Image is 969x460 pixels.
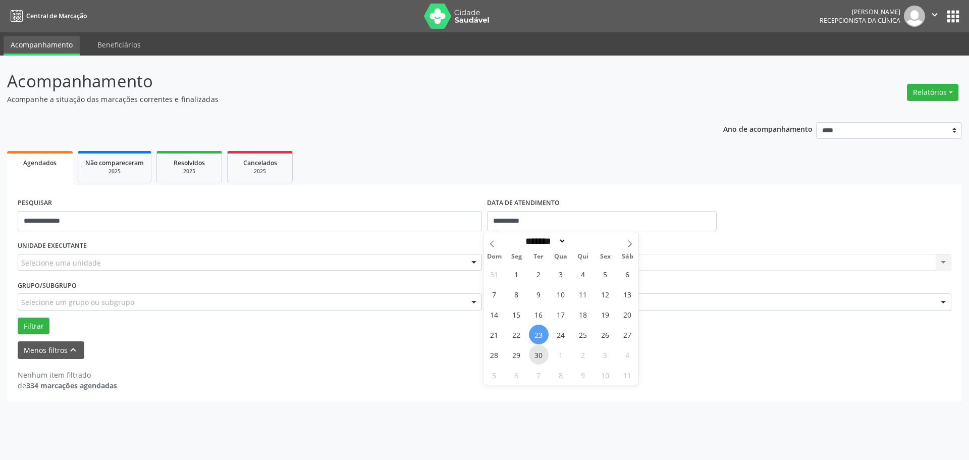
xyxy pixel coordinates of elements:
i: keyboard_arrow_up [68,344,79,355]
p: Acompanhe a situação das marcações correntes e finalizadas [7,94,675,105]
a: Beneficiários [90,36,148,54]
label: PESQUISAR [18,195,52,211]
span: Ter [527,253,550,260]
span: Setembro 18, 2025 [573,304,593,324]
span: Qui [572,253,594,260]
span: Setembro 30, 2025 [529,345,549,365]
div: 2025 [164,168,214,175]
div: 2025 [85,168,144,175]
div: de [18,380,117,391]
span: Setembro 24, 2025 [551,325,571,344]
span: Outubro 3, 2025 [596,345,615,365]
span: Setembro 29, 2025 [507,345,526,365]
span: Setembro 26, 2025 [596,325,615,344]
label: DATA DE ATENDIMENTO [487,195,560,211]
button: Relatórios [907,84,958,101]
span: Setembro 7, 2025 [484,284,504,304]
button: Menos filtroskeyboard_arrow_up [18,341,84,359]
label: Grupo/Subgrupo [18,278,77,293]
div: 2025 [235,168,285,175]
span: Outubro 4, 2025 [618,345,637,365]
span: Setembro 23, 2025 [529,325,549,344]
input: Year [566,236,600,246]
span: Setembro 10, 2025 [551,284,571,304]
div: Nenhum item filtrado [18,370,117,380]
span: Outubro 7, 2025 [529,365,549,385]
span: Central de Marcação [26,12,87,20]
span: Setembro 28, 2025 [484,345,504,365]
span: Setembro 15, 2025 [507,304,526,324]
span: Outubro 6, 2025 [507,365,526,385]
span: Setembro 12, 2025 [596,284,615,304]
span: Outubro 8, 2025 [551,365,571,385]
span: Recepcionista da clínica [820,16,900,25]
span: Setembro 21, 2025 [484,325,504,344]
span: Setembro 27, 2025 [618,325,637,344]
span: Outubro 9, 2025 [573,365,593,385]
span: Setembro 11, 2025 [573,284,593,304]
span: Agosto 31, 2025 [484,264,504,284]
span: Setembro 13, 2025 [618,284,637,304]
span: Setembro 25, 2025 [573,325,593,344]
span: Outubro 11, 2025 [618,365,637,385]
select: Month [522,236,567,246]
i:  [929,9,940,20]
span: Seg [505,253,527,260]
span: Setembro 8, 2025 [507,284,526,304]
span: Não compareceram [85,159,144,167]
span: Setembro 1, 2025 [507,264,526,284]
span: Setembro 5, 2025 [596,264,615,284]
span: Sáb [616,253,638,260]
span: Outubro 10, 2025 [596,365,615,385]
button: apps [944,8,962,25]
span: Dom [483,253,506,260]
span: Setembro 2, 2025 [529,264,549,284]
span: Setembro 6, 2025 [618,264,637,284]
span: Outubro 1, 2025 [551,345,571,365]
span: Setembro 19, 2025 [596,304,615,324]
span: Sex [594,253,616,260]
span: Outubro 2, 2025 [573,345,593,365]
span: Selecione uma unidade [21,258,101,268]
img: img [904,6,925,27]
span: Setembro 4, 2025 [573,264,593,284]
span: Resolvidos [174,159,205,167]
span: Setembro 17, 2025 [551,304,571,324]
span: Setembro 9, 2025 [529,284,549,304]
span: Selecione um grupo ou subgrupo [21,297,134,308]
a: Central de Marcação [7,8,87,24]
p: Acompanhamento [7,69,675,94]
span: Setembro 3, 2025 [551,264,571,284]
span: Setembro 20, 2025 [618,304,637,324]
button:  [925,6,944,27]
span: Setembro 16, 2025 [529,304,549,324]
strong: 334 marcações agendadas [26,381,117,390]
span: Setembro 22, 2025 [507,325,526,344]
div: [PERSON_NAME] [820,8,900,16]
button: Filtrar [18,318,49,335]
label: UNIDADE EXECUTANTE [18,238,87,254]
p: Ano de acompanhamento [723,122,813,135]
a: Acompanhamento [4,36,80,56]
span: Setembro 14, 2025 [484,304,504,324]
span: Agendados [23,159,57,167]
span: Cancelados [243,159,277,167]
span: Qua [550,253,572,260]
span: Outubro 5, 2025 [484,365,504,385]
